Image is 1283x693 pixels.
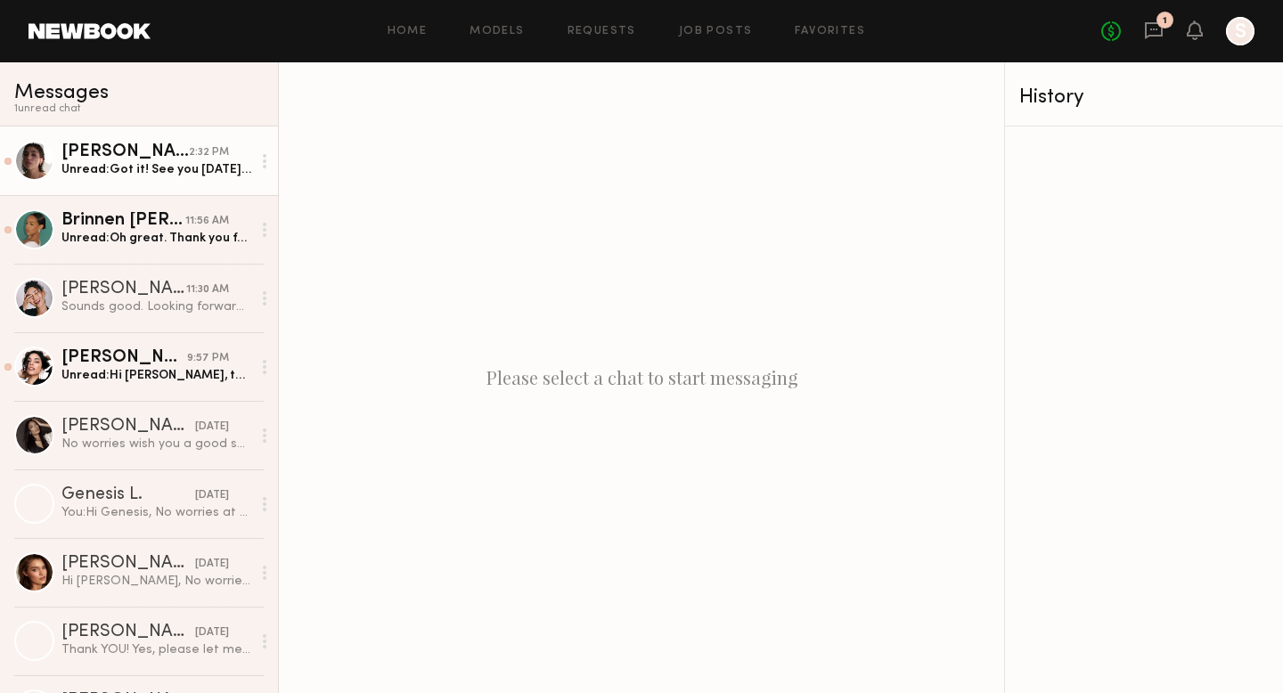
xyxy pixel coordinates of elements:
[61,281,186,298] div: [PERSON_NAME]
[795,26,865,37] a: Favorites
[61,212,185,230] div: Brinnen [PERSON_NAME]
[195,419,229,436] div: [DATE]
[14,83,109,103] span: Messages
[187,350,229,367] div: 9:57 PM
[61,504,251,521] div: You: Hi Genesis, No worries at all!! Are you free at all [DATE] or [DATE]?
[1144,20,1164,43] a: 1
[1019,87,1269,108] div: History
[61,436,251,452] div: No worries wish you a good shoot!
[195,487,229,504] div: [DATE]
[61,573,251,590] div: Hi [PERSON_NAME], No worries at all, and thank you so much for getting back to me :) Absolutely —...
[470,26,524,37] a: Models
[61,418,195,436] div: [PERSON_NAME]
[568,26,636,37] a: Requests
[61,641,251,658] div: Thank YOU! Yes, please let me know if there’s ever anything else I can do for you!
[1163,16,1167,26] div: 1
[61,555,195,573] div: [PERSON_NAME]
[195,556,229,573] div: [DATE]
[195,624,229,641] div: [DATE]
[61,367,251,384] div: Unread: Hi [PERSON_NAME], thank you so much for reaching out and for your kind words! I’d love to...
[61,143,189,161] div: [PERSON_NAME]
[185,213,229,230] div: 11:56 AM
[189,144,229,161] div: 2:32 PM
[61,298,251,315] div: Sounds good. Looking forward to it!
[61,624,195,641] div: [PERSON_NAME]
[61,230,251,247] div: Unread: Oh great. Thank you for getting back to me with the additional information! Would it be p...
[279,62,1004,693] div: Please select a chat to start messaging
[679,26,753,37] a: Job Posts
[388,26,428,37] a: Home
[61,349,187,367] div: [PERSON_NAME]
[186,281,229,298] div: 11:30 AM
[61,161,251,178] div: Unread: Got it! See you [DATE] :)
[61,486,195,504] div: Genesis L.
[1226,17,1254,45] a: S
